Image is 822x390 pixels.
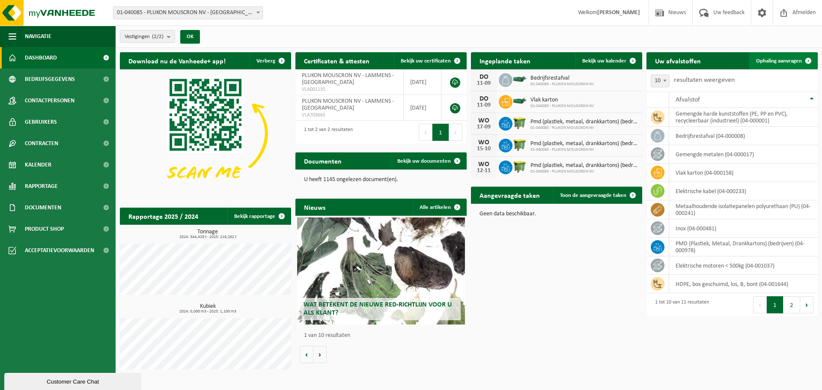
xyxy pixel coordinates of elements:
a: Bekijk rapportage [227,208,290,225]
span: Toon de aangevraagde taken [560,193,626,198]
td: inox (04-000481) [669,219,818,238]
h2: Uw afvalstoffen [646,52,709,69]
div: DO [475,74,492,80]
span: Bekijk uw kalender [582,58,626,64]
p: U heeft 1145 ongelezen document(en). [304,177,458,183]
div: 1 tot 10 van 11 resultaten [651,295,709,314]
span: Dashboard [25,47,57,68]
td: elektrische kabel (04-000233) [669,182,818,200]
div: 17-09 [475,124,492,130]
a: Bekijk uw certificaten [394,52,466,69]
span: Product Shop [25,218,64,240]
span: Kalender [25,154,51,176]
h2: Documenten [295,152,350,169]
button: Verberg [250,52,290,69]
a: Alle artikelen [413,199,466,216]
td: bedrijfsrestafval (04-000008) [669,127,818,145]
label: resultaten weergeven [674,77,735,83]
h3: Kubiek [124,304,291,314]
h2: Ingeplande taken [471,52,539,69]
div: 1 tot 2 van 2 resultaten [300,123,353,142]
button: Previous [419,124,432,141]
td: [DATE] [404,95,441,121]
img: HK-XZ-20-GN-03 [512,75,527,83]
h2: Nieuws [295,199,334,215]
span: VLA001135 [302,86,397,93]
span: Bekijk uw documenten [397,158,451,164]
button: Next [800,296,813,313]
span: Pmd (plastiek, metaal, drankkartons) (bedrijven) [530,162,638,169]
span: 01-040085 - PLUKON MOUSCRON NV - MOESKROEN [113,7,262,19]
button: Previous [753,296,767,313]
count: (2/2) [152,34,164,39]
span: Pmd (plastiek, metaal, drankkartons) (bedrijven) [530,119,638,125]
span: Documenten [25,197,61,218]
button: Volgende [313,346,327,363]
span: 01-040085 - PLUKON MOUSCRON NV [530,104,594,109]
span: 01-040085 - PLUKON MOUSCRON NV - MOESKROEN [113,6,263,19]
span: Contactpersonen [25,90,74,111]
h2: Aangevraagde taken [471,187,548,203]
span: Navigatie [25,26,51,47]
span: Vlak karton [530,97,594,104]
span: PLUKON MOUSCRON NV - LAMMENS - [GEOGRAPHIC_DATA] [302,72,394,86]
img: WB-1100-HPE-GN-50 [512,137,527,152]
img: WB-1100-HPE-GN-50 [512,116,527,130]
td: [DATE] [404,69,441,95]
span: Bekijk uw certificaten [401,58,451,64]
h2: Download nu de Vanheede+ app! [120,52,234,69]
span: 01-040085 - PLUKON MOUSCRON NV [530,125,638,131]
span: 01-040085 - PLUKON MOUSCRON NV [530,147,638,152]
button: 2 [783,296,800,313]
div: 11-09 [475,102,492,108]
span: Bedrijfsrestafval [530,75,594,82]
a: Ophaling aanvragen [749,52,817,69]
span: Wat betekent de nieuwe RED-richtlijn voor u als klant? [304,301,452,316]
span: Ophaling aanvragen [756,58,802,64]
td: HDPE, box geschuimd, los, B, bont (04-001644) [669,275,818,293]
td: PMD (Plastiek, Metaal, Drankkartons) (bedrijven) (04-000978) [669,238,818,256]
span: Bedrijfsgegevens [25,68,75,90]
div: WO [475,161,492,168]
a: Bekijk uw kalender [575,52,641,69]
p: Geen data beschikbaar. [479,211,634,217]
h2: Rapportage 2025 / 2024 [120,208,207,224]
td: vlak karton (04-000158) [669,164,818,182]
h3: Tonnage [124,229,291,239]
img: HK-XZ-20-GN-03 [512,97,527,105]
span: 2024: 0,000 m3 - 2025: 1,100 m3 [124,310,291,314]
strong: [PERSON_NAME] [597,9,640,16]
div: WO [475,117,492,124]
button: Vorige [300,346,313,363]
span: Vestigingen [125,30,164,43]
span: 2024: 344,429 t - 2025: 219,262 t [124,235,291,239]
span: Verberg [256,58,275,64]
td: metaalhoudende isolatiepanelen polyurethaan (PU) (04-000241) [669,200,818,219]
button: Vestigingen(2/2) [120,30,175,43]
img: WB-1100-HPE-GN-50 [512,159,527,174]
span: 01-040085 - PLUKON MOUSCRON NV [530,169,638,174]
div: DO [475,95,492,102]
span: 10 [651,75,669,87]
span: PLUKON MOUSCRON NV - LAMMENS - [GEOGRAPHIC_DATA] [302,98,394,111]
span: Rapportage [25,176,58,197]
td: gemengde harde kunststoffen (PE, PP en PVC), recycleerbaar (industrieel) (04-000001) [669,108,818,127]
span: Gebruikers [25,111,57,133]
button: 1 [767,296,783,313]
h2: Certificaten & attesten [295,52,378,69]
img: Download de VHEPlus App [120,69,291,198]
div: 15-10 [475,146,492,152]
div: WO [475,139,492,146]
span: Acceptatievoorwaarden [25,240,94,261]
div: 12-11 [475,168,492,174]
iframe: chat widget [4,371,143,390]
a: Bekijk uw documenten [390,152,466,170]
a: Toon de aangevraagde taken [553,187,641,204]
span: Pmd (plastiek, metaal, drankkartons) (bedrijven) [530,140,638,147]
span: VLA703665 [302,112,397,119]
td: gemengde metalen (04-000017) [669,145,818,164]
td: elektrische motoren < 500kg (04-001037) [669,256,818,275]
button: 1 [432,124,449,141]
span: 10 [651,74,670,87]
